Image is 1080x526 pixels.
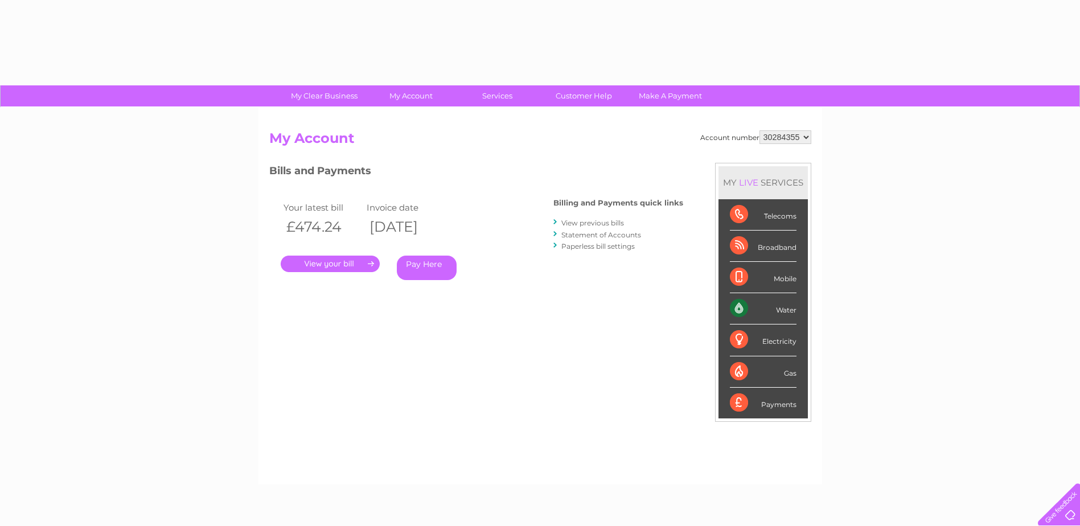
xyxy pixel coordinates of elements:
[364,200,447,215] td: Invoice date
[364,215,447,239] th: [DATE]
[623,85,717,106] a: Make A Payment
[730,199,796,231] div: Telecoms
[700,130,811,144] div: Account number
[269,130,811,152] h2: My Account
[281,256,380,272] a: .
[281,200,364,215] td: Your latest bill
[718,166,808,199] div: MY SERVICES
[553,199,683,207] h4: Billing and Payments quick links
[269,163,683,183] h3: Bills and Payments
[561,242,635,250] a: Paperless bill settings
[450,85,544,106] a: Services
[277,85,371,106] a: My Clear Business
[561,219,624,227] a: View previous bills
[730,388,796,418] div: Payments
[737,177,761,188] div: LIVE
[364,85,458,106] a: My Account
[730,231,796,262] div: Broadband
[397,256,457,280] a: Pay Here
[537,85,631,106] a: Customer Help
[730,324,796,356] div: Electricity
[281,215,364,239] th: £474.24
[730,262,796,293] div: Mobile
[730,293,796,324] div: Water
[561,231,641,239] a: Statement of Accounts
[730,356,796,388] div: Gas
